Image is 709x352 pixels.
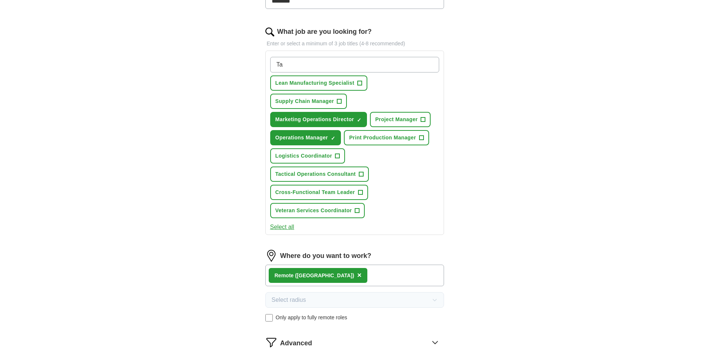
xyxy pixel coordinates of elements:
[280,338,312,348] span: Advanced
[349,134,416,142] span: Print Production Manager
[265,250,277,262] img: location.png
[270,94,347,109] button: Supply Chain Manager
[375,116,418,123] span: Project Manager
[331,135,335,141] span: ✓
[270,130,341,145] button: Operations Manager✓
[265,336,277,348] img: filter
[275,188,355,196] span: Cross-Functional Team Leader
[275,134,328,142] span: Operations Manager
[275,79,354,87] span: Lean Manufacturing Specialist
[275,116,354,123] span: Marketing Operations Director
[272,296,306,304] span: Select radius
[357,117,361,123] span: ✓
[275,97,334,105] span: Supply Chain Manager
[370,112,431,127] button: Project Manager
[265,28,274,36] img: search.png
[270,112,367,127] button: Marketing Operations Director✓
[275,170,356,178] span: Tactical Operations Consultant
[270,203,365,218] button: Veteran Services Coordinator
[275,152,332,160] span: Logistics Coordinator
[270,57,439,72] input: Type a job title and press enter
[270,185,368,200] button: Cross-Functional Team Leader
[265,314,273,322] input: Only apply to fully remote roles
[275,272,354,280] div: Remote ([GEOGRAPHIC_DATA])
[276,314,347,322] span: Only apply to fully remote roles
[357,270,362,281] button: ×
[277,27,372,37] label: What job are you looking for?
[344,130,429,145] button: Print Production Manager
[265,40,444,48] p: Enter or select a minimum of 3 job titles (4-8 recommended)
[270,167,369,182] button: Tactical Operations Consultant
[275,207,352,214] span: Veteran Services Coordinator
[270,75,367,91] button: Lean Manufacturing Specialist
[265,292,444,308] button: Select radius
[357,271,362,279] span: ×
[280,251,371,261] label: Where do you want to work?
[270,148,345,164] button: Logistics Coordinator
[270,223,294,232] button: Select all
